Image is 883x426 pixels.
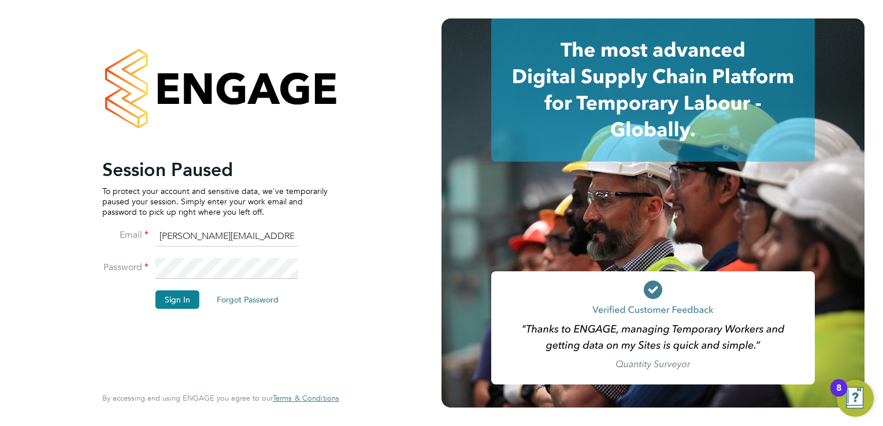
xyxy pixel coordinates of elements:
a: Terms & Conditions [273,394,339,403]
input: Enter your work email... [155,226,298,247]
div: 8 [836,388,841,403]
h2: Session Paused [102,158,328,181]
button: Sign In [155,290,199,309]
span: By accessing and using ENGAGE you agree to our [102,393,339,403]
span: Terms & Conditions [273,393,339,403]
label: Password [102,261,149,274]
label: Email [102,229,149,241]
button: Open Resource Center, 8 new notifications [837,380,874,417]
p: To protect your account and sensitive data, we've temporarily paused your session. Simply enter y... [102,186,328,218]
button: Forgot Password [207,290,288,309]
